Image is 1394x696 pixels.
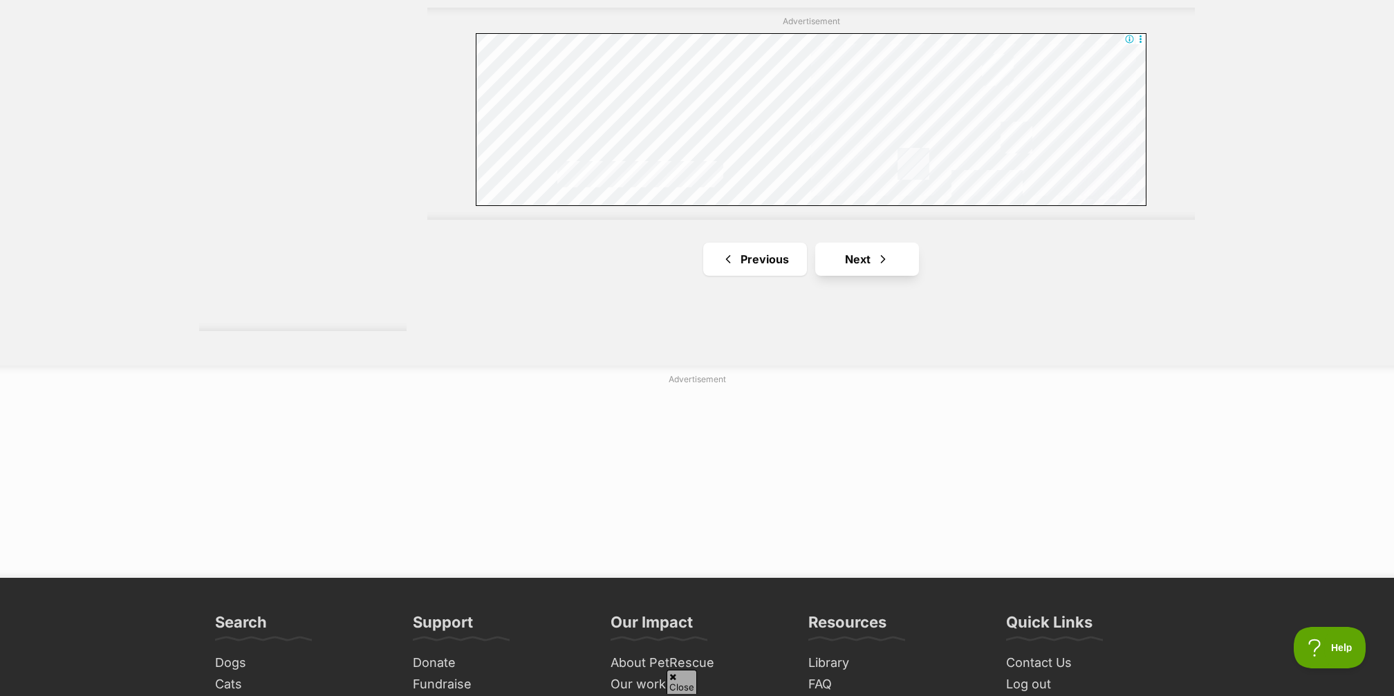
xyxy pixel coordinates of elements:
iframe: Advertisement [362,391,1032,564]
a: Contact Us [1001,652,1184,674]
a: Previous page [703,243,807,276]
a: Donate [407,652,591,674]
a: Library [803,652,987,674]
a: Next page [815,243,919,276]
a: Dogs [210,652,393,674]
a: About PetRescue [605,652,789,674]
h3: Quick Links [1006,612,1093,640]
span: Close [667,670,697,694]
a: Cats [210,674,393,695]
iframe: Advertisement [476,33,1146,206]
h3: Support [413,612,473,640]
iframe: Help Scout Beacon - Open [1294,627,1366,668]
a: FAQ [803,674,987,695]
h3: Resources [808,612,886,640]
h3: Search [215,612,267,640]
nav: Pagination [427,243,1195,276]
a: Our work [605,674,789,695]
a: Log out [1001,674,1184,695]
a: Fundraise [407,674,591,695]
h3: Our Impact [611,612,693,640]
div: Advertisement [427,8,1195,220]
